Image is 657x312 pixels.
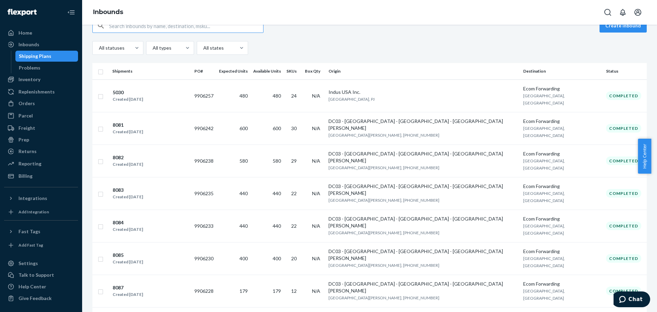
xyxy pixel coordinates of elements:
span: 24 [291,93,297,99]
div: Talk to Support [18,272,54,278]
span: N/A [312,255,320,261]
div: Completed [606,287,641,295]
div: DC03 - [GEOGRAPHIC_DATA] - [GEOGRAPHIC_DATA] - [GEOGRAPHIC_DATA][PERSON_NAME] [328,280,518,294]
th: Status [603,63,647,79]
div: Home [18,29,32,36]
div: Completed [606,254,641,263]
div: Ecom Forwarding [523,118,601,125]
th: Destination [520,63,603,79]
span: 20 [291,255,297,261]
span: [GEOGRAPHIC_DATA][PERSON_NAME], [PHONE_NUMBER] [328,230,439,235]
a: Parcel [4,110,78,121]
span: 179 [240,288,248,294]
input: All statuses [98,45,99,51]
span: N/A [312,158,320,164]
a: Add Integration [4,207,78,217]
a: Orders [4,98,78,109]
span: 440 [273,223,281,229]
div: Replenishments [18,88,55,95]
td: 9906242 [192,112,216,145]
th: Box Qty [302,63,326,79]
a: Help Center [4,281,78,292]
td: 9906257 [192,79,216,112]
a: Settings [4,258,78,269]
button: Open Search Box [601,5,615,19]
span: [GEOGRAPHIC_DATA], [GEOGRAPHIC_DATA] [523,93,565,105]
div: 8082 [113,154,143,161]
button: Talk to Support [4,270,78,280]
th: SKUs [284,63,302,79]
span: N/A [312,125,320,131]
div: DC03 - [GEOGRAPHIC_DATA] - [GEOGRAPHIC_DATA] - [GEOGRAPHIC_DATA][PERSON_NAME] [328,150,518,164]
th: PO# [192,63,216,79]
span: [GEOGRAPHIC_DATA], [GEOGRAPHIC_DATA] [523,126,565,138]
a: Inventory [4,74,78,85]
span: 400 [240,255,248,261]
span: [GEOGRAPHIC_DATA], PJ [328,97,375,102]
div: Completed [606,124,641,133]
a: Returns [4,146,78,157]
div: 8083 [113,187,143,194]
span: 480 [273,93,281,99]
button: Give Feedback [4,293,78,304]
div: 8084 [113,219,143,226]
div: Created [DATE] [113,128,143,135]
span: N/A [312,288,320,294]
div: DC03 - [GEOGRAPHIC_DATA] - [GEOGRAPHIC_DATA] - [GEOGRAPHIC_DATA][PERSON_NAME] [328,183,518,197]
div: Completed [606,189,641,198]
div: Fast Tags [18,228,40,235]
span: N/A [312,190,320,196]
span: [GEOGRAPHIC_DATA][PERSON_NAME], [PHONE_NUMBER] [328,198,439,203]
button: Open notifications [616,5,630,19]
th: Origin [326,63,520,79]
div: Orders [18,100,35,107]
div: 5030 [113,89,143,96]
td: 9906235 [192,177,216,210]
div: Reporting [18,160,41,167]
button: Open account menu [631,5,645,19]
div: Ecom Forwarding [523,183,601,190]
span: [GEOGRAPHIC_DATA][PERSON_NAME], [PHONE_NUMBER] [328,295,439,300]
button: Help Center [638,139,651,174]
div: Ecom Forwarding [523,150,601,157]
span: 179 [273,288,281,294]
span: 480 [240,93,248,99]
div: Problems [19,64,40,71]
div: Indus USA Inc. [328,89,518,96]
div: 8085 [113,252,143,259]
span: N/A [312,93,320,99]
button: Create inbound [600,19,647,33]
div: Add Fast Tag [18,242,43,248]
span: [GEOGRAPHIC_DATA], [GEOGRAPHIC_DATA] [523,191,565,203]
div: Created [DATE] [113,291,143,298]
span: [GEOGRAPHIC_DATA][PERSON_NAME], [PHONE_NUMBER] [328,133,439,138]
a: Problems [15,62,78,73]
div: Created [DATE] [113,96,143,103]
span: [GEOGRAPHIC_DATA][PERSON_NAME], [PHONE_NUMBER] [328,263,439,268]
div: 8081 [113,122,143,128]
div: Billing [18,173,33,179]
div: Ecom Forwarding [523,248,601,255]
a: Shipping Plans [15,51,78,62]
span: 440 [240,223,248,229]
span: [GEOGRAPHIC_DATA][PERSON_NAME], [PHONE_NUMBER] [328,165,439,170]
div: DC03 - [GEOGRAPHIC_DATA] - [GEOGRAPHIC_DATA] - [GEOGRAPHIC_DATA][PERSON_NAME] [328,215,518,229]
span: [GEOGRAPHIC_DATA], [GEOGRAPHIC_DATA] [523,288,565,301]
div: Created [DATE] [113,226,143,233]
button: Close Navigation [64,5,78,19]
div: Created [DATE] [113,259,143,265]
div: Ecom Forwarding [523,85,601,92]
div: Completed [606,157,641,165]
span: 600 [273,125,281,131]
button: Integrations [4,193,78,204]
th: Shipments [109,63,192,79]
span: 580 [240,158,248,164]
ol: breadcrumbs [88,2,129,22]
div: Created [DATE] [113,194,143,200]
div: Add Integration [18,209,49,215]
a: Prep [4,134,78,145]
a: Billing [4,171,78,182]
